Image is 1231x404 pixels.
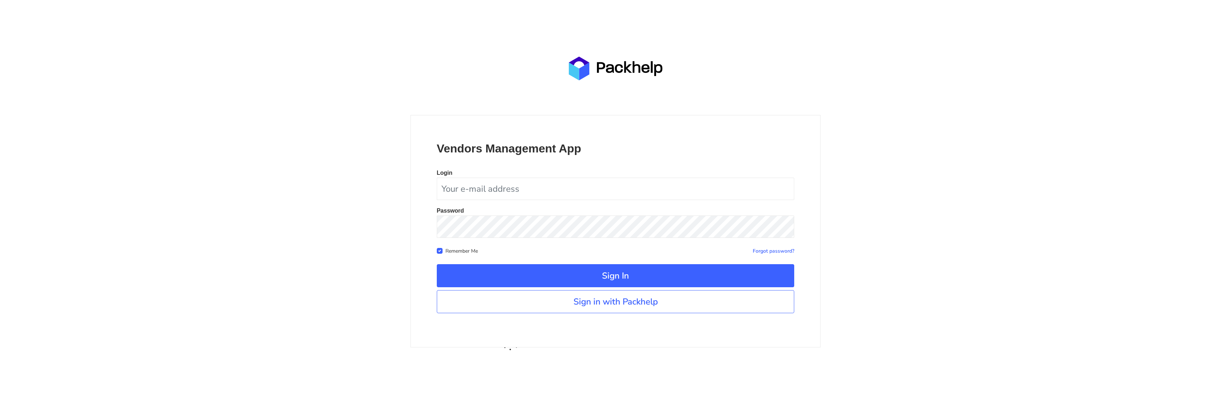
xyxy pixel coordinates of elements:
input: Your e-mail address [437,178,795,200]
p: Login [437,170,795,176]
label: Remember Me [445,247,478,254]
a: Forgot password? [753,248,794,254]
p: Vendors Management App [437,141,795,156]
button: Sign In [437,264,795,287]
a: Sign in with Packhelp [437,290,795,313]
p: Password [437,208,795,214]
